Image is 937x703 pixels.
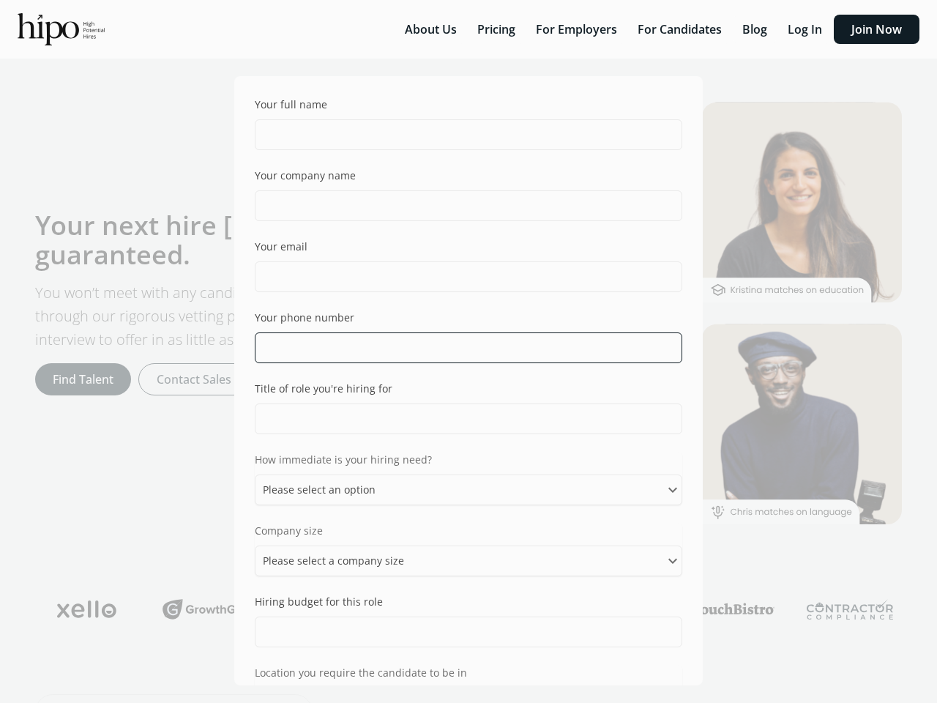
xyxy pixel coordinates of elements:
[733,21,779,37] a: Blog
[255,97,327,112] div: Your full name
[255,168,356,183] div: Your company name
[255,310,354,325] div: Your phone number
[396,15,466,44] button: About Us
[255,452,682,467] div: How immediate is your hiring need?
[468,21,527,37] a: Pricing
[255,239,307,254] div: Your email
[255,381,392,396] div: Title of role you're hiring for
[629,15,731,44] button: For Candidates
[255,665,682,680] div: Location you require the candidate to be in
[733,15,776,44] button: Blog
[779,15,831,44] button: Log In
[834,21,919,37] a: Join Now
[18,13,105,45] img: official-logo
[396,21,468,37] a: About Us
[468,15,524,44] button: Pricing
[527,15,626,44] button: For Employers
[779,21,834,37] a: Log In
[527,21,629,37] a: For Employers
[834,15,919,44] button: Join Now
[255,523,682,538] div: Company size
[255,594,383,609] div: Hiring budget for this role
[629,21,733,37] a: For Candidates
